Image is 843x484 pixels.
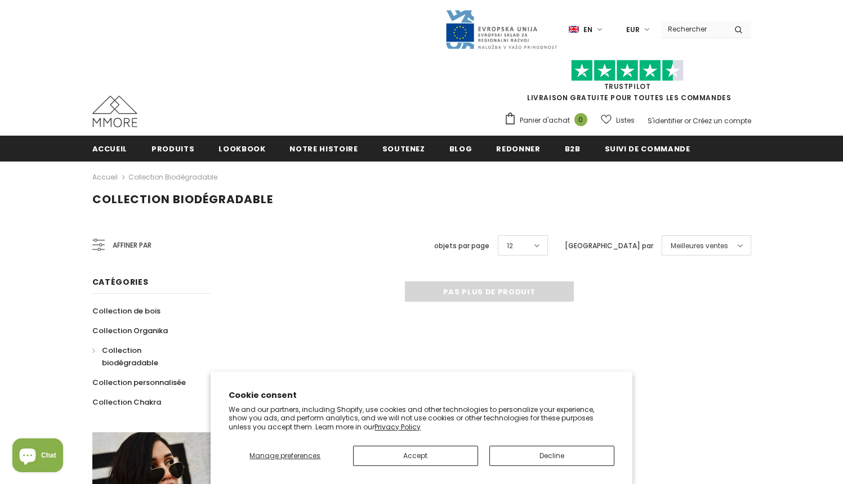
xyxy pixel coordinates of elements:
[445,24,557,34] a: Javni Razpis
[229,389,614,401] h2: Cookie consent
[289,136,358,161] a: Notre histoire
[92,325,168,336] span: Collection Organika
[604,82,651,91] a: TrustPilot
[496,136,540,161] a: Redonner
[92,397,161,407] span: Collection Chakra
[92,377,186,388] span: Collection personnalisée
[565,144,581,154] span: B2B
[601,110,635,130] a: Listes
[249,451,320,460] span: Manage preferences
[92,340,198,373] a: Collection biodégradable
[92,191,273,207] span: Collection biodégradable
[92,144,128,154] span: Accueil
[382,144,425,154] span: soutenez
[684,116,691,126] span: or
[661,21,726,37] input: Search Site
[92,136,128,161] a: Accueil
[504,65,751,102] span: LIVRAISON GRATUITE POUR TOUTES LES COMMANDES
[504,112,593,129] a: Panier d'achat 0
[229,446,341,466] button: Manage preferences
[507,240,513,252] span: 12
[128,172,217,182] a: Collection biodégradable
[434,240,489,252] label: objets par page
[445,9,557,50] img: Javni Razpis
[565,240,653,252] label: [GEOGRAPHIC_DATA] par
[151,136,194,161] a: Produits
[289,144,358,154] span: Notre histoire
[92,171,118,184] a: Accueil
[496,144,540,154] span: Redonner
[520,115,570,126] span: Panier d'achat
[218,136,265,161] a: Lookbook
[9,438,66,475] inbox-online-store-chat: Shopify online store chat
[648,116,683,126] a: S'identifier
[449,144,472,154] span: Blog
[616,115,635,126] span: Listes
[374,422,421,432] a: Privacy Policy
[102,345,158,368] span: Collection biodégradable
[489,446,614,466] button: Decline
[92,373,186,392] a: Collection personnalisée
[626,24,640,35] span: EUR
[569,25,579,34] img: i-lang-1.png
[151,144,194,154] span: Produits
[113,239,151,252] span: Affiner par
[92,301,160,321] a: Collection de bois
[92,321,168,340] a: Collection Organika
[574,113,587,126] span: 0
[605,144,690,154] span: Suivi de commande
[92,276,149,288] span: Catégories
[693,116,751,126] a: Créez un compte
[565,136,581,161] a: B2B
[382,136,425,161] a: soutenez
[571,60,684,82] img: Faites confiance aux étoiles pilotes
[92,306,160,316] span: Collection de bois
[92,392,161,412] a: Collection Chakra
[605,136,690,161] a: Suivi de commande
[449,136,472,161] a: Blog
[583,24,592,35] span: en
[353,446,478,466] button: Accept
[92,96,137,127] img: Cas MMORE
[671,240,728,252] span: Meilleures ventes
[229,405,614,432] p: We and our partners, including Shopify, use cookies and other technologies to personalize your ex...
[218,144,265,154] span: Lookbook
